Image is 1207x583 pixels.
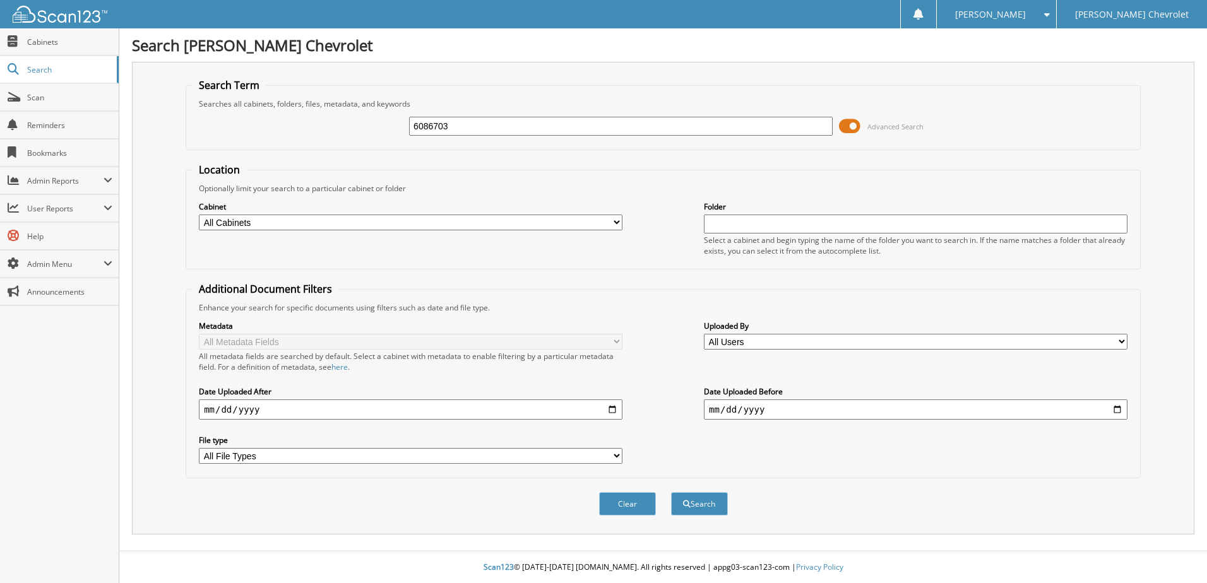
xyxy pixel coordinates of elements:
[27,120,112,131] span: Reminders
[199,201,622,212] label: Cabinet
[671,492,728,515] button: Search
[704,321,1127,331] label: Uploaded By
[867,122,924,131] span: Advanced Search
[193,302,1134,313] div: Enhance your search for specific documents using filters such as date and file type.
[27,203,104,214] span: User Reports
[27,259,104,269] span: Admin Menu
[1075,11,1189,18] span: [PERSON_NAME] Chevrolet
[193,78,266,92] legend: Search Term
[704,399,1127,420] input: end
[704,386,1127,397] label: Date Uploaded Before
[199,351,622,372] div: All metadata fields are searched by default. Select a cabinet with metadata to enable filtering b...
[193,282,338,296] legend: Additional Document Filters
[193,183,1134,194] div: Optionally limit your search to a particular cabinet or folder
[199,386,622,397] label: Date Uploaded After
[193,98,1134,109] div: Searches all cabinets, folders, files, metadata, and keywords
[599,492,656,515] button: Clear
[199,399,622,420] input: start
[199,321,622,331] label: Metadata
[27,148,112,158] span: Bookmarks
[119,552,1207,583] div: © [DATE]-[DATE] [DOMAIN_NAME]. All rights reserved | appg03-scan123-com |
[331,362,348,372] a: here
[955,11,1026,18] span: [PERSON_NAME]
[1144,522,1207,583] iframe: Chat Widget
[27,92,112,103] span: Scan
[13,6,107,23] img: scan123-logo-white.svg
[27,286,112,297] span: Announcements
[132,35,1194,56] h1: Search [PERSON_NAME] Chevrolet
[704,235,1127,256] div: Select a cabinet and begin typing the name of the folder you want to search in. If the name match...
[27,64,110,75] span: Search
[796,562,843,572] a: Privacy Policy
[704,201,1127,212] label: Folder
[27,175,104,186] span: Admin Reports
[199,435,622,445] label: File type
[27,231,112,242] span: Help
[193,163,246,177] legend: Location
[484,562,514,572] span: Scan123
[27,37,112,47] span: Cabinets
